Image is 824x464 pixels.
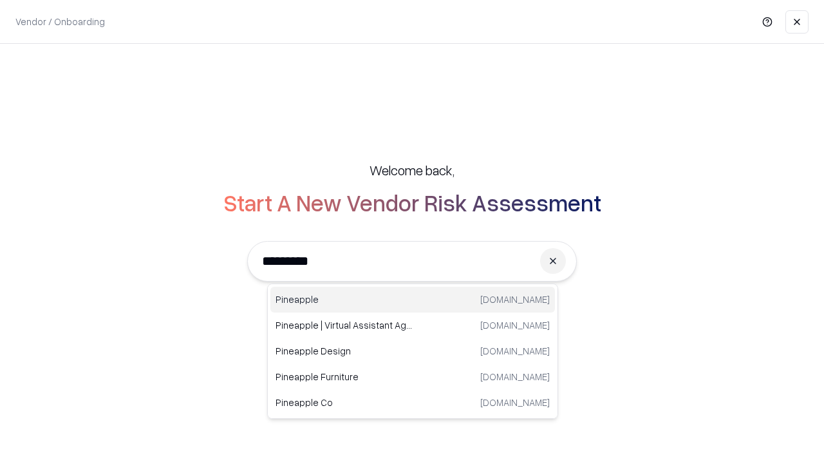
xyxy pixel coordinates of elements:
div: Suggestions [267,284,558,419]
p: Pineapple Co [276,396,413,409]
p: [DOMAIN_NAME] [480,370,550,383]
p: [DOMAIN_NAME] [480,396,550,409]
p: [DOMAIN_NAME] [480,293,550,306]
p: Pineapple Design [276,344,413,358]
p: [DOMAIN_NAME] [480,318,550,332]
p: Pineapple Furniture [276,370,413,383]
p: Pineapple [276,293,413,306]
h2: Start A New Vendor Risk Assessment [223,189,601,215]
p: Vendor / Onboarding [15,15,105,28]
p: Pineapple | Virtual Assistant Agency [276,318,413,332]
h5: Welcome back, [370,161,454,179]
p: [DOMAIN_NAME] [480,344,550,358]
